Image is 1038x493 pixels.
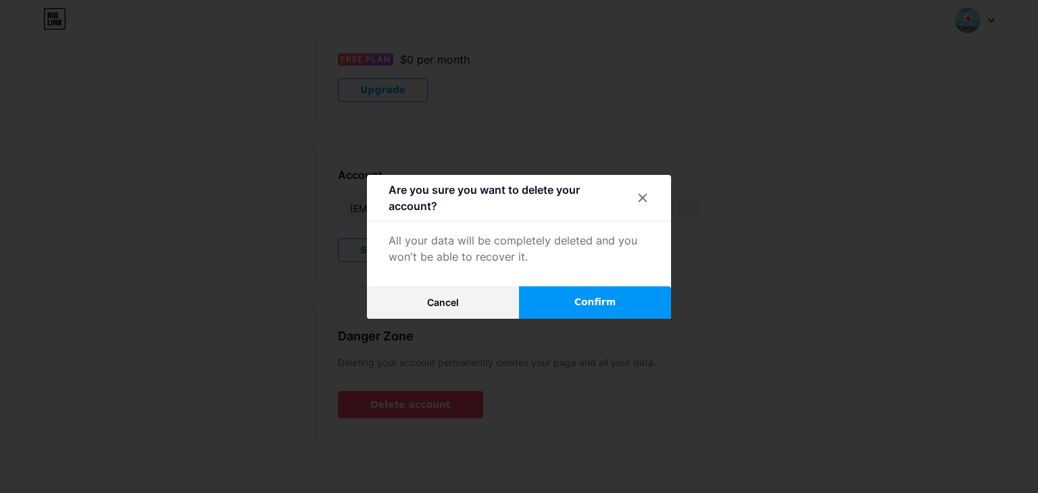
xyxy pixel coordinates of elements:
[574,295,616,309] span: Confirm
[389,182,631,214] div: Are you sure you want to delete your account?
[427,296,459,308] span: Cancel
[389,232,649,265] div: All your data will be completely deleted and you won't be able to recover it.
[519,286,671,319] button: Confirm
[367,286,519,319] button: Cancel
